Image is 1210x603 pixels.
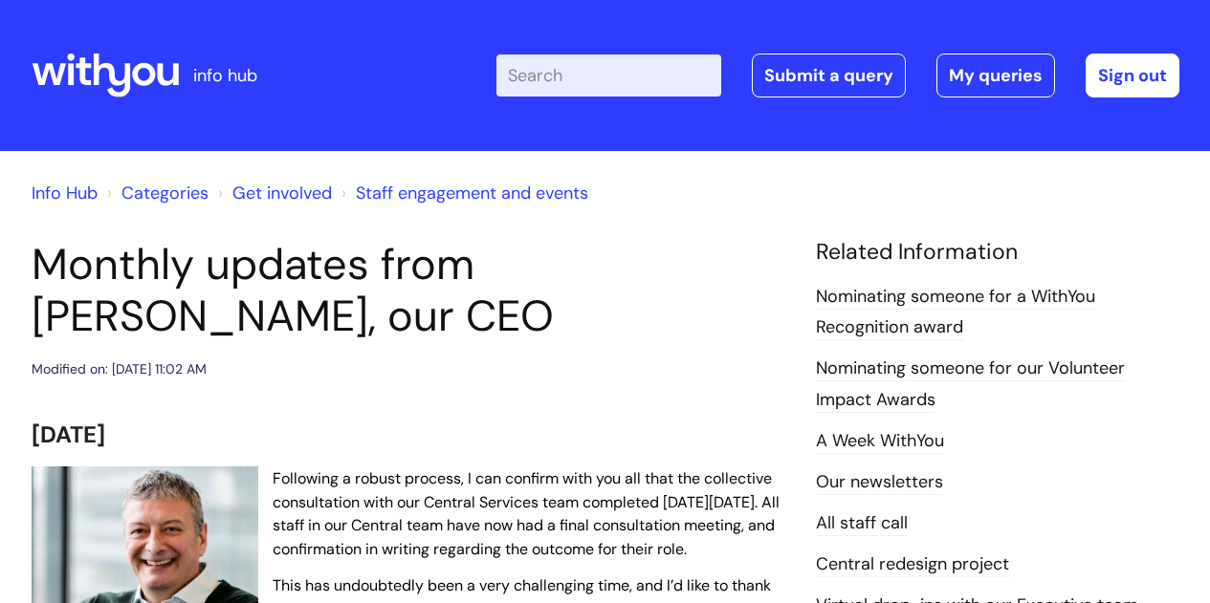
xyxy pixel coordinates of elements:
input: Search [496,54,721,97]
a: All staff call [816,511,908,536]
h1: Monthly updates from [PERSON_NAME], our CEO [32,239,787,342]
a: Nominating someone for a WithYou Recognition award [816,285,1095,340]
a: A Week WithYou [816,429,944,454]
a: Sign out [1086,54,1179,97]
div: | - [496,54,1179,97]
a: Staff engagement and events [356,182,588,205]
a: Our newsletters [816,470,943,495]
a: My queries [936,54,1055,97]
span: Following a robust process, I can confirm with you all that the collective consultation with our ... [273,468,780,559]
li: Get involved [213,178,332,208]
div: Modified on: [DATE] 11:02 AM [32,357,207,381]
a: Categories [121,182,209,205]
a: Info Hub [32,182,98,205]
a: Nominating someone for our Volunteer Impact Awards [816,356,1125,412]
a: Submit a query [752,54,906,97]
li: Staff engagement and events [337,178,588,208]
a: Get involved [232,182,332,205]
span: [DATE] [32,420,105,449]
h4: Related Information [816,239,1179,266]
li: Solution home [102,178,209,208]
p: info hub [193,60,257,91]
a: Central redesign project [816,552,1009,577]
